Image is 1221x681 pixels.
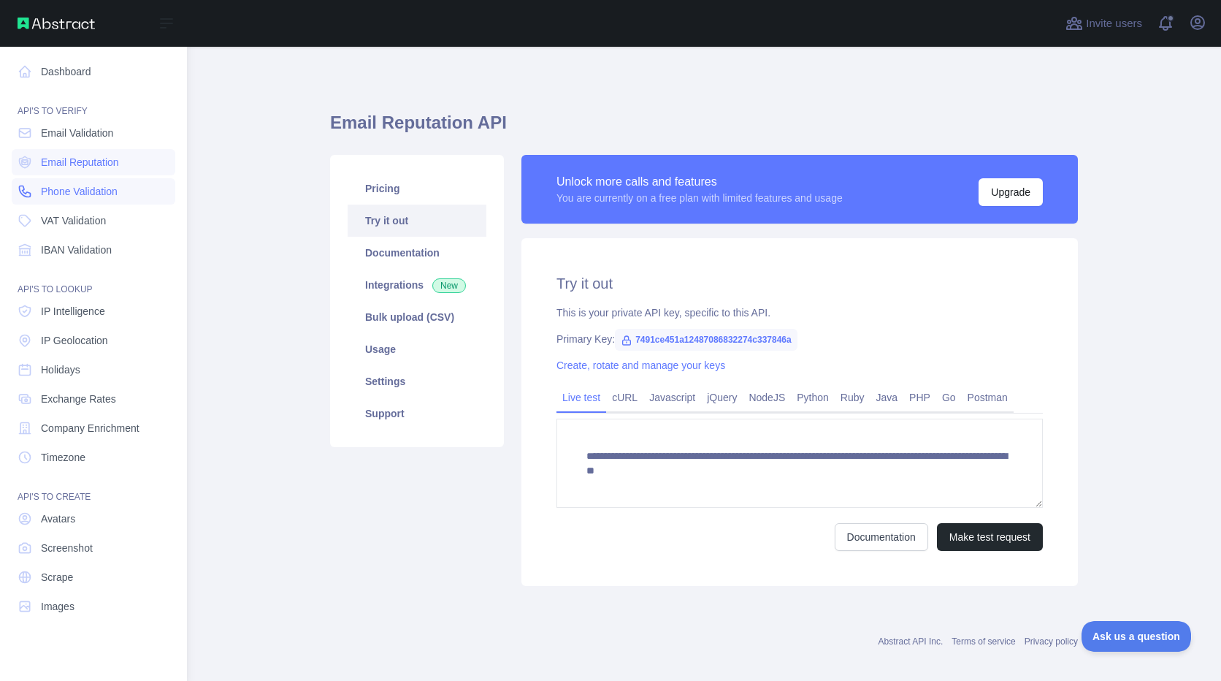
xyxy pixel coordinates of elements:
[348,301,486,333] a: Bulk upload (CSV)
[962,386,1014,409] a: Postman
[41,155,119,170] span: Email Reputation
[556,359,725,371] a: Create, rotate and manage your keys
[615,329,797,351] span: 7491ce451a12487086832274c337846a
[835,386,870,409] a: Ruby
[348,397,486,430] a: Support
[348,365,486,397] a: Settings
[556,305,1043,320] div: This is your private API key, specific to this API.
[556,173,843,191] div: Unlock more calls and features
[1082,621,1192,652] iframe: Toggle Customer Support
[12,444,175,471] a: Timezone
[12,535,175,561] a: Screenshot
[556,273,1043,294] h2: Try it out
[41,333,108,348] span: IP Geolocation
[12,386,175,412] a: Exchange Rates
[41,599,74,614] span: Images
[12,58,175,85] a: Dashboard
[12,178,175,205] a: Phone Validation
[348,205,486,237] a: Try it out
[41,570,73,585] span: Scrape
[791,386,835,409] a: Python
[348,237,486,269] a: Documentation
[556,191,843,205] div: You are currently on a free plan with limited features and usage
[12,593,175,620] a: Images
[556,332,1043,346] div: Primary Key:
[41,243,112,257] span: IBAN Validation
[870,386,904,409] a: Java
[12,564,175,590] a: Scrape
[936,386,962,409] a: Go
[1025,636,1078,647] a: Privacy policy
[643,386,701,409] a: Javascript
[348,269,486,301] a: Integrations New
[18,18,95,29] img: Abstract API
[41,421,139,435] span: Company Enrichment
[41,184,118,199] span: Phone Validation
[41,511,75,526] span: Avatars
[12,120,175,146] a: Email Validation
[937,523,1043,551] button: Make test request
[12,506,175,532] a: Avatars
[1086,15,1142,32] span: Invite users
[606,386,643,409] a: cURL
[348,172,486,205] a: Pricing
[41,392,116,406] span: Exchange Rates
[835,523,928,551] a: Documentation
[348,333,486,365] a: Usage
[12,473,175,503] div: API'S TO CREATE
[701,386,743,409] a: jQuery
[41,450,85,465] span: Timezone
[41,541,93,555] span: Screenshot
[41,126,113,140] span: Email Validation
[12,298,175,324] a: IP Intelligence
[12,357,175,383] a: Holidays
[12,327,175,354] a: IP Geolocation
[330,111,1078,146] h1: Email Reputation API
[903,386,936,409] a: PHP
[432,278,466,293] span: New
[12,266,175,295] div: API'S TO LOOKUP
[979,178,1043,206] button: Upgrade
[556,386,606,409] a: Live test
[879,636,943,647] a: Abstract API Inc.
[41,213,106,228] span: VAT Validation
[12,88,175,117] div: API'S TO VERIFY
[12,149,175,175] a: Email Reputation
[12,237,175,263] a: IBAN Validation
[1063,12,1145,35] button: Invite users
[41,304,105,319] span: IP Intelligence
[743,386,791,409] a: NodeJS
[12,415,175,441] a: Company Enrichment
[952,636,1015,647] a: Terms of service
[12,208,175,234] a: VAT Validation
[41,362,80,377] span: Holidays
